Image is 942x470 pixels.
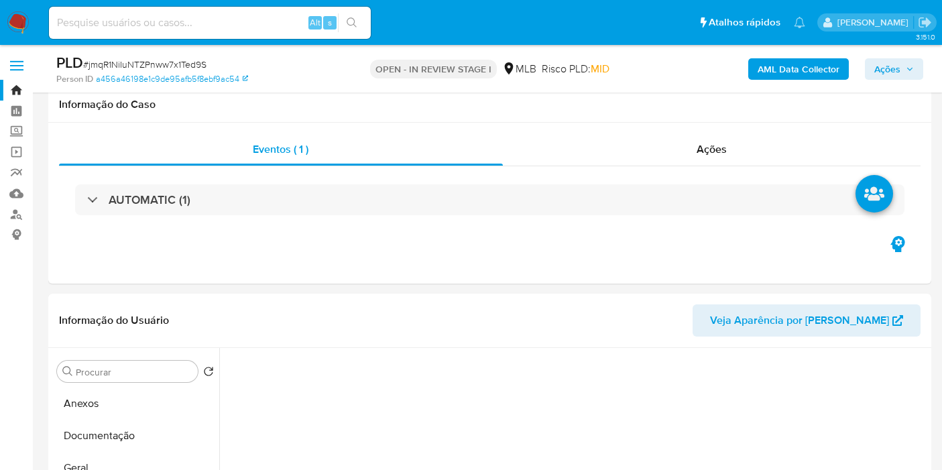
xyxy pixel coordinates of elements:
[748,58,849,80] button: AML Data Collector
[794,17,805,28] a: Notificações
[874,58,900,80] span: Ações
[56,52,83,73] b: PLD
[310,16,320,29] span: Alt
[710,304,889,337] span: Veja Aparência por [PERSON_NAME]
[109,192,190,207] h3: AUTOMATIC (1)
[56,73,93,85] b: Person ID
[918,15,932,30] a: Sair
[709,15,780,30] span: Atalhos rápidos
[49,14,371,32] input: Pesquise usuários ou casos...
[83,58,207,71] span: # jmqR1NiIuNTZPnww7x1Ted9S
[52,420,219,452] button: Documentação
[59,98,921,111] h1: Informação do Caso
[542,62,609,76] span: Risco PLD:
[758,58,839,80] b: AML Data Collector
[693,304,921,337] button: Veja Aparência por [PERSON_NAME]
[59,314,169,327] h1: Informação do Usuário
[697,141,727,157] span: Ações
[75,184,904,215] div: AUTOMATIC (1)
[76,366,192,378] input: Procurar
[591,61,609,76] span: MID
[52,388,219,420] button: Anexos
[370,60,497,78] p: OPEN - IN REVIEW STAGE I
[253,141,308,157] span: Eventos ( 1 )
[837,16,913,29] p: leticia.merlin@mercadolivre.com
[203,366,214,381] button: Retornar ao pedido padrão
[865,58,923,80] button: Ações
[96,73,248,85] a: a456a46198e1c9de95afb5f8ebf9ac54
[62,366,73,377] button: Procurar
[502,62,536,76] div: MLB
[338,13,365,32] button: search-icon
[328,16,332,29] span: s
